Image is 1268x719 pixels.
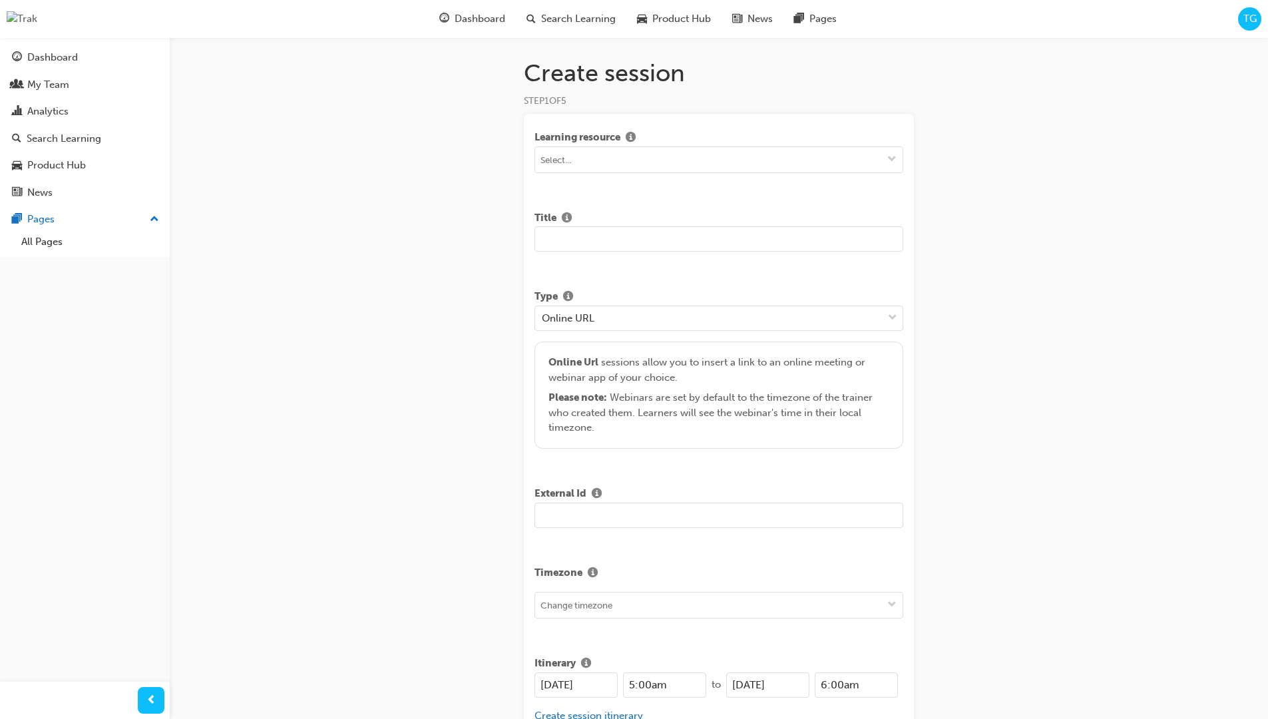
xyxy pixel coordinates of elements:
span: info-icon [563,292,573,304]
span: prev-icon [146,692,156,709]
input: Select... [535,147,903,172]
img: Trak [7,11,37,27]
span: chart-icon [12,106,22,118]
span: search-icon [12,133,21,145]
button: Show info [558,289,578,306]
span: guage-icon [439,11,449,27]
span: down-icon [888,310,897,327]
div: sessions allow you to insert a link to an online meeting or webinar app of your choice. [548,355,890,435]
a: pages-iconPages [783,5,847,33]
input: HH:MM am [623,672,706,698]
span: car-icon [12,160,22,172]
a: News [5,180,164,205]
span: Title [534,210,556,227]
div: My Team [27,77,69,93]
div: Pages [27,212,55,227]
span: STEP 1 OF 5 [524,95,566,107]
div: Dashboard [27,50,78,65]
span: Itinerary [534,656,576,672]
button: Show info [576,656,596,672]
span: news-icon [12,187,22,199]
span: up-icon [150,211,159,228]
span: info-icon [592,489,602,501]
input: Change timezone [535,593,903,618]
span: TG [1243,11,1257,27]
span: Learning resource [534,130,620,146]
div: Search Learning [27,131,101,146]
span: pages-icon [794,11,804,27]
a: news-iconNews [722,5,783,33]
a: search-iconSearch Learning [516,5,626,33]
a: Product Hub [5,153,164,178]
div: Product Hub [27,158,86,173]
div: to [706,677,726,692]
button: toggle menu [881,147,903,172]
a: My Team [5,73,164,97]
span: guage-icon [12,52,22,64]
span: Online Url [548,356,598,368]
span: Type [534,289,558,306]
span: External Id [534,486,586,503]
button: Pages [5,207,164,232]
button: Show info [620,130,641,146]
span: News [747,11,773,27]
a: Analytics [5,99,164,124]
a: Dashboard [5,45,164,70]
span: Product Hub [652,11,711,27]
span: car-icon [637,11,647,27]
span: news-icon [732,11,742,27]
div: News [27,185,53,200]
a: guage-iconDashboard [429,5,516,33]
span: info-icon [562,213,572,225]
span: info-icon [581,658,591,670]
div: Online URL [542,310,594,326]
button: TG [1238,7,1261,31]
span: info-icon [588,568,598,580]
div: Webinars are set by default to the timezone of the trainer who created them. Learners will see th... [548,390,890,435]
input: DD/MM/YYYY [726,672,809,698]
input: DD/MM/YYYY [534,672,618,698]
button: Show info [556,210,577,227]
span: info-icon [626,132,636,144]
input: HH:MM am [815,672,898,698]
span: Pages [809,11,837,27]
span: Please note : [548,391,607,403]
span: people-icon [12,79,22,91]
span: Timezone [534,565,582,582]
a: Search Learning [5,126,164,151]
span: Dashboard [455,11,505,27]
h1: Create session [524,59,914,88]
a: car-iconProduct Hub [626,5,722,33]
a: All Pages [16,232,164,252]
span: down-icon [887,154,897,166]
button: DashboardMy TeamAnalyticsSearch LearningProduct HubNews [5,43,164,207]
span: pages-icon [12,214,22,226]
span: down-icon [887,600,897,611]
button: Show info [582,565,603,582]
span: Search Learning [541,11,616,27]
div: Analytics [27,104,69,119]
button: Show info [586,486,607,503]
button: toggle menu [881,593,903,618]
span: search-icon [527,11,536,27]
